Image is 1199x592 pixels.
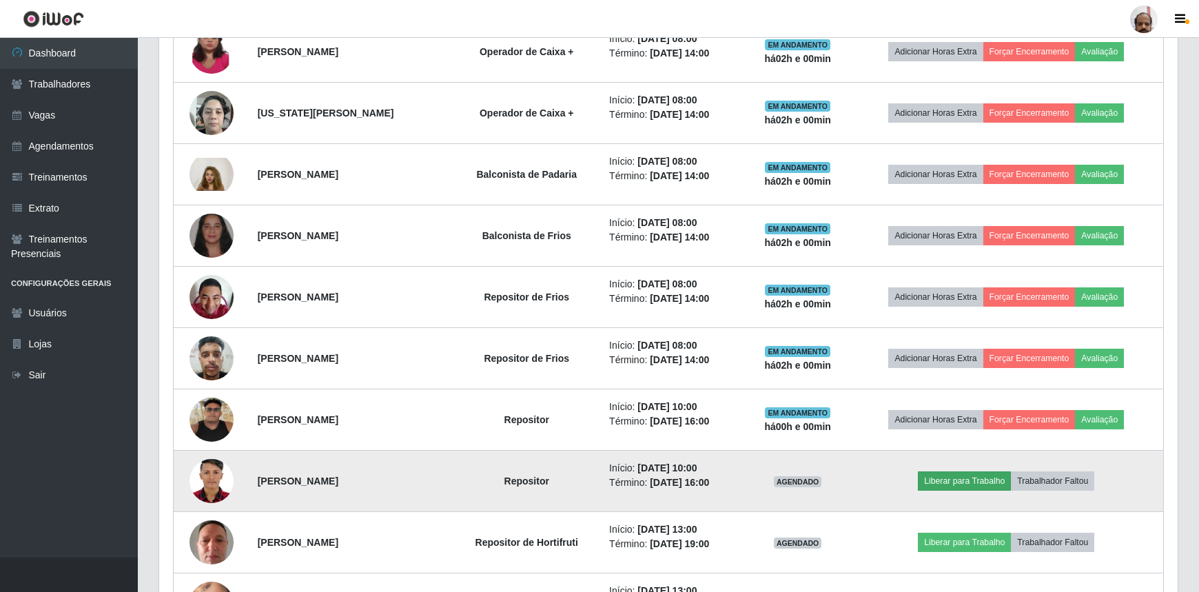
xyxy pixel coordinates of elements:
img: 1745772129750.jpeg [189,187,234,285]
strong: Balconista de Padaria [476,169,577,180]
li: Início: [609,32,738,46]
button: Adicionar Horas Extra [888,349,983,368]
strong: há 02 h e 00 min [764,114,831,125]
strong: há 00 h e 00 min [764,421,831,432]
span: EM ANDAMENTO [765,101,830,112]
strong: [PERSON_NAME] [258,46,338,57]
img: CoreUI Logo [23,10,84,28]
time: [DATE] 14:00 [650,109,709,120]
li: Término: [609,476,738,490]
button: Avaliação [1075,165,1124,184]
button: Liberar para Trabalho [918,533,1011,552]
time: [DATE] 08:00 [637,156,697,167]
strong: Repositor de Frios [484,353,569,364]
button: Forçar Encerramento [983,287,1076,307]
li: Término: [609,414,738,429]
button: Liberar para Trabalho [918,471,1011,491]
strong: [PERSON_NAME] [258,476,338,487]
button: Avaliação [1075,42,1124,61]
li: Início: [609,93,738,108]
time: [DATE] 08:00 [637,33,697,44]
button: Avaliação [1075,349,1124,368]
li: Início: [609,338,738,353]
button: Adicionar Horas Extra [888,103,983,123]
img: 1650455423616.jpeg [189,267,234,326]
button: Avaliação [1075,287,1124,307]
strong: há 02 h e 00 min [764,298,831,309]
strong: [PERSON_NAME] [258,353,338,364]
button: Forçar Encerramento [983,165,1076,184]
time: [DATE] 19:00 [650,538,709,549]
img: 1754259184125.jpeg [189,83,234,142]
button: Trabalhador Faltou [1011,533,1094,552]
strong: há 02 h e 00 min [764,360,831,371]
span: AGENDADO [774,538,822,549]
img: 1756441126533.jpeg [189,329,234,387]
li: Término: [609,353,738,367]
li: Início: [609,216,738,230]
span: EM ANDAMENTO [765,162,830,173]
button: Forçar Encerramento [983,103,1076,123]
button: Adicionar Horas Extra [888,410,983,429]
strong: há 02 h e 00 min [764,176,831,187]
strong: [PERSON_NAME] [258,414,338,425]
li: Término: [609,46,738,61]
li: Término: [609,537,738,551]
li: Término: [609,108,738,122]
li: Início: [609,522,738,537]
strong: [PERSON_NAME] [258,230,338,241]
time: [DATE] 16:00 [650,477,709,488]
li: Início: [609,154,738,169]
button: Avaliação [1075,103,1124,123]
button: Adicionar Horas Extra [888,42,983,61]
strong: Repositor de Hortifruti [475,537,578,548]
time: [DATE] 14:00 [650,354,709,365]
time: [DATE] 14:00 [650,232,709,243]
strong: Operador de Caixa + [480,108,574,119]
li: Término: [609,169,738,183]
strong: Repositor [504,476,549,487]
time: [DATE] 16:00 [650,416,709,427]
img: 1740101299384.jpeg [189,3,234,101]
strong: Operador de Caixa + [480,46,574,57]
button: Forçar Encerramento [983,349,1076,368]
time: [DATE] 14:00 [650,170,709,181]
time: [DATE] 10:00 [637,462,697,473]
img: 1740505535016.jpeg [189,513,234,571]
strong: há 02 h e 00 min [764,237,831,248]
span: EM ANDAMENTO [765,223,830,234]
time: [DATE] 10:00 [637,401,697,412]
li: Término: [609,292,738,306]
button: Adicionar Horas Extra [888,226,983,245]
button: Trabalhador Faltou [1011,471,1094,491]
strong: [PERSON_NAME] [258,537,338,548]
img: 1757000051274.jpeg [189,158,234,191]
span: EM ANDAMENTO [765,39,830,50]
button: Avaliação [1075,410,1124,429]
time: [DATE] 08:00 [637,340,697,351]
time: [DATE] 08:00 [637,278,697,289]
span: AGENDADO [774,476,822,487]
strong: Repositor de Frios [484,292,569,303]
strong: Balconista de Frios [482,230,571,241]
img: 1755222464998.jpeg [189,398,234,442]
button: Forçar Encerramento [983,410,1076,429]
li: Início: [609,400,738,414]
strong: Repositor [504,414,549,425]
span: EM ANDAMENTO [765,285,830,296]
strong: [PERSON_NAME] [258,169,338,180]
li: Término: [609,230,738,245]
time: [DATE] 08:00 [637,217,697,228]
time: [DATE] 14:00 [650,48,709,59]
time: [DATE] 14:00 [650,293,709,304]
span: EM ANDAMENTO [765,407,830,418]
button: Adicionar Horas Extra [888,165,983,184]
button: Adicionar Horas Extra [888,287,983,307]
button: Avaliação [1075,226,1124,245]
img: 1747535956967.jpeg [189,450,234,512]
strong: [US_STATE][PERSON_NAME] [258,108,394,119]
strong: há 02 h e 00 min [764,53,831,64]
time: [DATE] 08:00 [637,94,697,105]
li: Início: [609,277,738,292]
button: Forçar Encerramento [983,226,1076,245]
